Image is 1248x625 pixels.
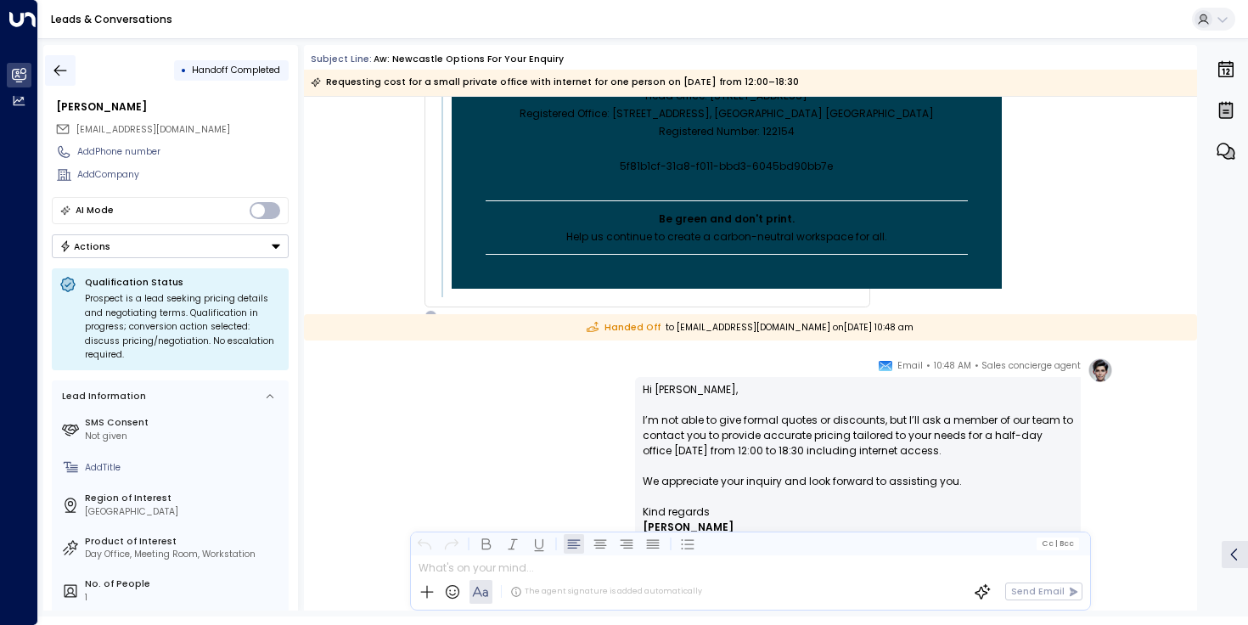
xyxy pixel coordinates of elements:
[643,520,734,535] span: [PERSON_NAME]
[1088,358,1113,383] img: profile-logo.png
[85,461,284,475] div: AddTitle
[975,358,979,374] span: •
[311,53,372,65] span: Subject Line:
[643,382,1073,504] p: Hi [PERSON_NAME], I’m not able to give formal quotes or discounts, but I’ll ask a member of our t...
[76,123,230,137] span: f.klimaschewski@gmx.de
[981,358,1081,374] span: Sales concierge agent
[85,535,284,549] label: Product of Interest
[934,358,971,374] span: 10:48 AM
[59,240,111,252] div: Actions
[897,358,923,374] span: Email
[85,591,284,605] div: 1
[85,430,284,443] div: Not given
[85,292,281,363] div: Prospect is a lead seeking pricing details and negotiating terms. Qualification in progress; conv...
[926,358,930,374] span: •
[76,123,230,136] span: [EMAIL_ADDRESS][DOMAIN_NAME]
[441,533,461,554] button: Redo
[85,416,284,430] label: SMS Consent
[85,492,284,505] label: Region of Interest
[77,168,289,182] div: AddCompany
[414,533,435,554] button: Undo
[56,99,289,115] div: [PERSON_NAME]
[659,211,795,226] strong: Be green and don't print.
[52,234,289,258] button: Actions
[51,12,172,26] a: Leads & Conversations
[1042,539,1074,548] span: Cc Bcc
[76,202,114,219] div: AI Mode
[643,504,710,520] span: Kind regards
[587,321,661,335] span: Handed Off
[181,59,187,82] div: •
[486,157,968,175] p: 5f81b1cf-31a8-f011-bbd3-6045bd90bb7e
[486,228,968,245] p: Help us continue to create a carbon-neutral workspace for all.
[1054,539,1057,548] span: |
[311,74,799,91] div: Requesting cost for a small private office with internet for one person on [DATE] from 12:00–18:30
[643,504,1073,619] div: Signature
[85,505,284,519] div: [GEOGRAPHIC_DATA]
[486,104,968,122] p: Registered Office: [STREET_ADDRESS], [GEOGRAPHIC_DATA] [GEOGRAPHIC_DATA]
[85,577,284,591] label: No. of People
[85,276,281,289] p: Qualification Status
[304,314,1197,341] div: to [EMAIL_ADDRESS][DOMAIN_NAME] on [DATE] 10:48 am
[486,122,968,140] p: Registered Number: 122154
[58,390,146,403] div: Lead Information
[374,53,564,66] div: Aw: Newcastle options for your enquiry
[192,64,280,76] span: Handoff Completed
[52,234,289,258] div: Button group with a nested menu
[1037,538,1079,549] button: Cc|Bcc
[424,310,438,324] div: S
[510,586,702,598] div: The agent signature is added automatically
[85,548,284,561] div: Day Office, Meeting Room, Workstation
[77,145,289,159] div: AddPhone number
